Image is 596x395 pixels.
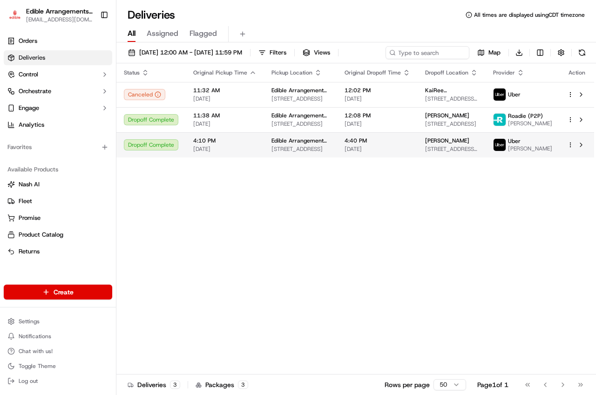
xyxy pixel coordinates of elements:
input: Got a question? Start typing here... [24,60,168,70]
button: Chat with us! [4,345,112,358]
img: Nash [9,9,28,28]
div: Favorites [4,140,112,155]
span: Original Pickup Time [193,69,247,76]
button: Views [298,46,334,59]
span: Fleet [19,197,32,205]
span: KaiRee D'[PERSON_NAME] [425,87,478,94]
p: Welcome 👋 [9,37,169,52]
span: Edible Arrangements - [GEOGRAPHIC_DATA], [GEOGRAPHIC_DATA] [271,137,330,144]
button: Toggle Theme [4,360,112,373]
button: [DATE] 12:00 AM - [DATE] 11:59 PM [124,46,246,59]
span: [DATE] 12:00 AM - [DATE] 11:59 PM [139,48,242,57]
a: Analytics [4,117,112,132]
div: Page 1 of 1 [477,380,508,389]
button: Log out [4,375,112,388]
div: We're available if you need us! [32,98,118,106]
div: Canceled [124,89,165,100]
span: Toggle Theme [19,362,56,370]
span: [STREET_ADDRESS][PERSON_NAME][PERSON_NAME] [425,95,478,102]
span: Product Catalog [19,231,63,239]
div: 3 [238,381,248,389]
img: uber-new-logo.jpeg [494,139,506,151]
div: Deliveries [128,380,180,389]
span: [DATE] [345,145,410,153]
button: Filters [254,46,291,59]
div: Start new chat [32,89,153,98]
span: Pylon [93,158,113,165]
img: roadie-logo-v2.jpg [494,114,506,126]
span: API Documentation [88,135,149,144]
a: Deliveries [4,50,112,65]
div: 💻 [79,136,86,143]
span: [PERSON_NAME] [425,137,469,144]
span: Returns [19,247,40,256]
a: Fleet [7,197,108,205]
span: Edible Arrangements - [GEOGRAPHIC_DATA], [GEOGRAPHIC_DATA] [271,112,330,119]
div: Action [567,69,587,76]
button: Start new chat [158,92,169,103]
span: 11:38 AM [193,112,257,119]
img: Edible Arrangements - San Antonio, TX [7,8,22,22]
button: Fleet [4,194,112,209]
span: Edible Arrangements - [GEOGRAPHIC_DATA], [GEOGRAPHIC_DATA] [271,87,330,94]
div: 3 [170,381,180,389]
span: [STREET_ADDRESS] [271,120,330,128]
div: Packages [196,380,248,389]
a: Promise [7,214,108,222]
button: Create [4,285,112,300]
span: All [128,28,135,39]
span: Roadie (P2P) [508,112,543,120]
div: 📗 [9,136,17,143]
span: 11:32 AM [193,87,257,94]
span: Uber [508,137,521,145]
span: Nash AI [19,180,40,189]
span: Orders [19,37,37,45]
span: Pickup Location [271,69,312,76]
span: Dropoff Location [425,69,468,76]
span: Deliveries [19,54,45,62]
span: Notifications [19,333,51,340]
span: Settings [19,318,40,325]
span: Original Dropoff Time [345,69,401,76]
button: Returns [4,244,112,259]
img: uber-new-logo.jpeg [494,89,506,101]
h1: Deliveries [128,7,175,22]
span: Control [19,70,38,79]
a: 📗Knowledge Base [6,131,75,148]
span: Engage [19,104,39,112]
a: Returns [7,247,108,256]
button: Edible Arrangements - San Antonio, TXEdible Arrangements - [GEOGRAPHIC_DATA], [GEOGRAPHIC_DATA][E... [4,4,96,26]
span: 4:40 PM [345,137,410,144]
a: Nash AI [7,180,108,189]
span: 4:10 PM [193,137,257,144]
span: Analytics [19,121,44,129]
button: Engage [4,101,112,116]
button: [EMAIL_ADDRESS][DOMAIN_NAME] [26,16,93,23]
button: Promise [4,211,112,225]
button: Orchestrate [4,84,112,99]
a: Powered byPylon [66,157,113,165]
span: [DATE] [345,120,410,128]
span: 12:08 PM [345,112,410,119]
span: Chat with us! [19,347,53,355]
span: [DATE] [193,95,257,102]
span: All times are displayed using CDT timezone [474,11,585,19]
span: [STREET_ADDRESS] [271,95,330,102]
button: Notifications [4,330,112,343]
span: [DATE] [193,120,257,128]
span: [DATE] [345,95,410,102]
span: Flagged [190,28,217,39]
span: Map [488,48,501,57]
a: 💻API Documentation [75,131,153,148]
span: [DATE] [193,145,257,153]
span: Create [54,287,74,297]
p: Rows per page [385,380,430,389]
a: Orders [4,34,112,48]
button: Nash AI [4,177,112,192]
span: [STREET_ADDRESS] [425,120,478,128]
button: Edible Arrangements - [GEOGRAPHIC_DATA], [GEOGRAPHIC_DATA] [26,7,93,16]
button: Product Catalog [4,227,112,242]
span: 12:02 PM [345,87,410,94]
